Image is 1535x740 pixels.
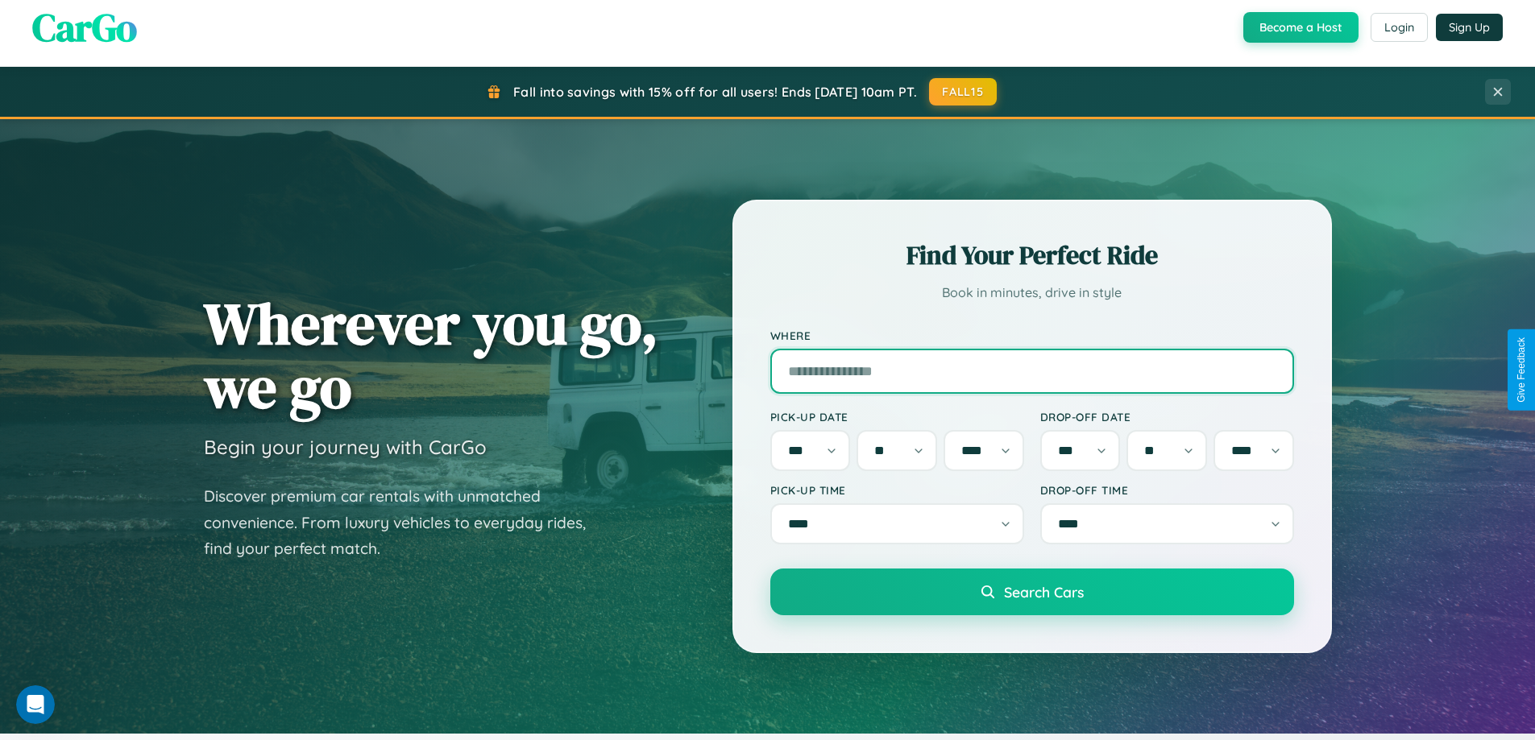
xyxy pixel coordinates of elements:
h3: Begin your journey with CarGo [204,435,487,459]
h1: Wherever you go, we go [204,291,658,419]
p: Discover premium car rentals with unmatched convenience. From luxury vehicles to everyday rides, ... [204,483,607,562]
span: Search Cars [1004,583,1084,601]
button: Become a Host [1243,12,1359,43]
button: Sign Up [1436,14,1503,41]
label: Drop-off Date [1040,410,1294,424]
label: Pick-up Time [770,483,1024,497]
label: Drop-off Time [1040,483,1294,497]
button: Login [1371,13,1428,42]
div: Give Feedback [1516,337,1527,403]
span: CarGo [32,1,137,54]
p: Book in minutes, drive in style [770,281,1294,304]
label: Pick-up Date [770,410,1024,424]
label: Where [770,329,1294,342]
iframe: Intercom live chat [16,685,55,724]
button: FALL15 [929,78,997,105]
span: Fall into savings with 15% off for all users! Ends [DATE] 10am PT. [513,84,917,100]
button: Search Cars [770,568,1294,615]
h2: Find Your Perfect Ride [770,238,1294,273]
